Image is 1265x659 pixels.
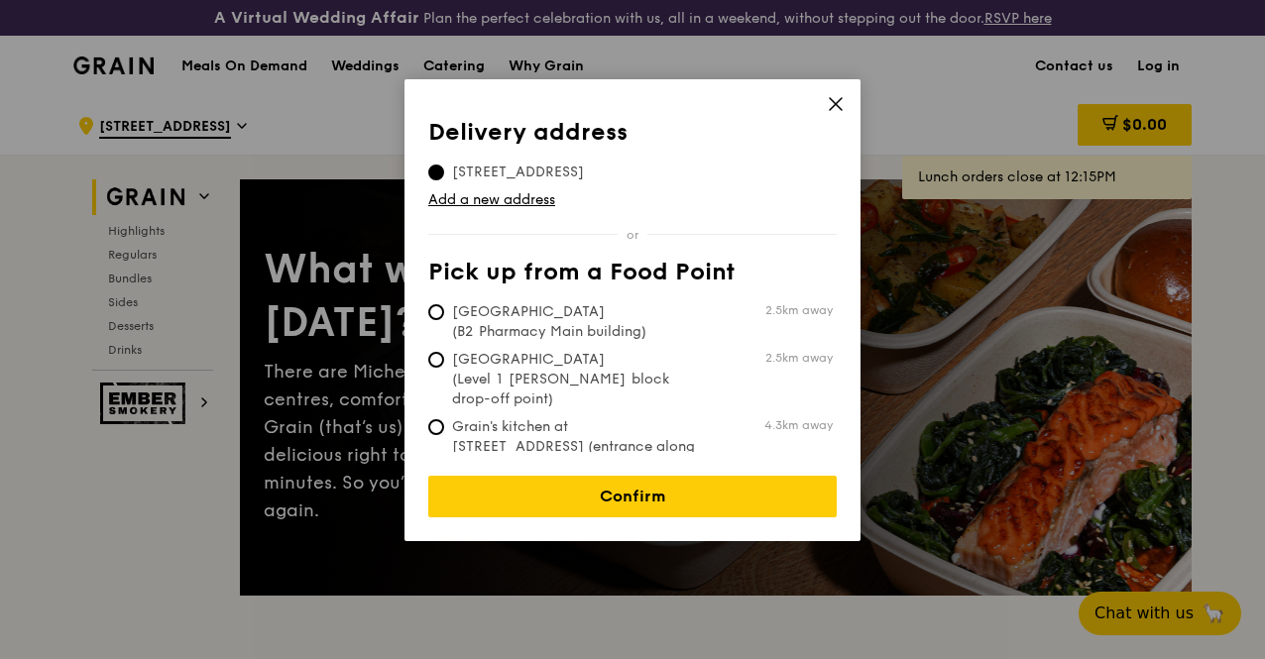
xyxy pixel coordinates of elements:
[428,165,444,180] input: [STREET_ADDRESS]
[428,419,444,435] input: Grain's kitchen at [STREET_ADDRESS] (entrance along [PERSON_NAME][GEOGRAPHIC_DATA])4.3km away
[428,163,608,182] span: [STREET_ADDRESS]
[765,302,833,318] span: 2.5km away
[764,417,833,433] span: 4.3km away
[428,302,724,342] span: [GEOGRAPHIC_DATA] (B2 Pharmacy Main building)
[428,304,444,320] input: [GEOGRAPHIC_DATA] (B2 Pharmacy Main building)2.5km away
[428,259,837,294] th: Pick up from a Food Point
[428,119,837,155] th: Delivery address
[428,350,724,409] span: [GEOGRAPHIC_DATA] (Level 1 [PERSON_NAME] block drop-off point)
[428,476,837,517] a: Confirm
[765,350,833,366] span: 2.5km away
[428,352,444,368] input: [GEOGRAPHIC_DATA] (Level 1 [PERSON_NAME] block drop-off point)2.5km away
[428,190,837,210] a: Add a new address
[428,417,724,496] span: Grain's kitchen at [STREET_ADDRESS] (entrance along [PERSON_NAME][GEOGRAPHIC_DATA])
